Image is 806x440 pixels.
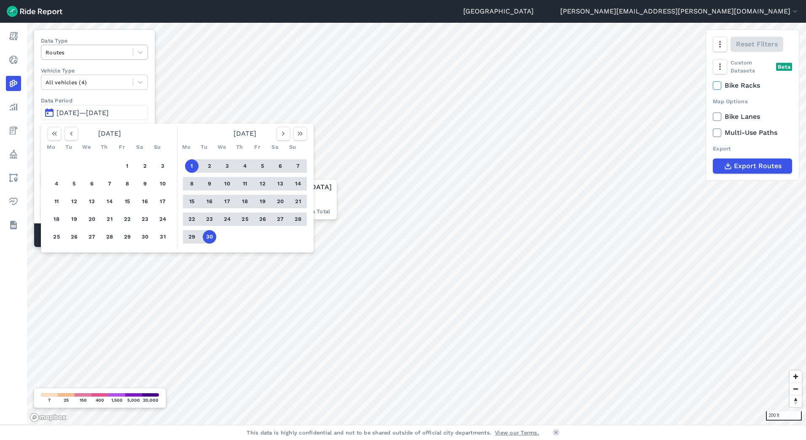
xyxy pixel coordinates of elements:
[215,140,228,154] div: We
[85,177,99,190] button: 6
[6,99,21,115] a: Analyze
[103,230,116,244] button: 28
[274,159,287,173] button: 6
[50,230,63,244] button: 25
[238,159,252,173] button: 4
[256,195,269,208] button: 19
[250,140,264,154] div: Fr
[203,212,216,226] button: 23
[97,140,111,154] div: Th
[734,161,782,171] span: Export Routes
[713,158,792,174] button: Export Routes
[736,39,778,49] span: Reset Filters
[220,177,234,190] button: 10
[180,140,193,154] div: Mo
[6,29,21,44] a: Report
[156,177,169,190] button: 10
[291,212,305,226] button: 28
[156,159,169,173] button: 3
[203,230,216,244] button: 30
[80,140,93,154] div: We
[133,140,146,154] div: Sa
[185,212,199,226] button: 22
[67,177,81,190] button: 5
[56,109,109,117] span: [DATE]—[DATE]
[776,63,792,71] div: Beta
[560,6,799,16] button: [PERSON_NAME][EMAIL_ADDRESS][PERSON_NAME][DOMAIN_NAME]
[238,195,252,208] button: 18
[34,223,155,247] div: Matched Trips
[156,212,169,226] button: 24
[185,159,199,173] button: 1
[156,230,169,244] button: 31
[103,177,116,190] button: 7
[713,145,792,153] div: Export
[203,195,216,208] button: 16
[291,195,305,208] button: 21
[50,212,63,226] button: 18
[197,140,211,154] div: Tu
[180,127,310,140] div: [DATE]
[203,159,216,173] button: 2
[274,177,287,190] button: 13
[41,97,148,105] label: Data Period
[256,159,269,173] button: 5
[463,6,534,16] a: [GEOGRAPHIC_DATA]
[291,177,305,190] button: 14
[50,195,63,208] button: 11
[6,76,21,91] a: Heatmaps
[85,195,99,208] button: 13
[62,140,75,154] div: Tu
[233,140,246,154] div: Th
[731,37,783,52] button: Reset Filters
[256,177,269,190] button: 12
[6,217,21,233] a: Datasets
[790,383,802,395] button: Zoom out
[121,195,134,208] button: 15
[286,140,299,154] div: Su
[121,159,134,173] button: 1
[713,112,792,122] label: Bike Lanes
[713,97,792,105] div: Map Options
[220,195,234,208] button: 17
[67,230,81,244] button: 26
[274,195,287,208] button: 20
[41,67,148,75] label: Vehicle Type
[7,6,62,17] img: Ride Report
[6,123,21,138] a: Fees
[713,59,792,75] div: Custom Datasets
[67,195,81,208] button: 12
[713,80,792,91] label: Bike Racks
[268,140,282,154] div: Sa
[103,195,116,208] button: 14
[30,413,67,422] a: Mapbox logo
[495,429,539,437] a: View our Terms.
[85,212,99,226] button: 20
[238,212,252,226] button: 25
[121,177,134,190] button: 8
[185,230,199,244] button: 29
[238,177,252,190] button: 11
[291,159,305,173] button: 7
[103,212,116,226] button: 21
[121,212,134,226] button: 22
[138,177,152,190] button: 9
[138,195,152,208] button: 16
[185,177,199,190] button: 8
[27,23,806,425] canvas: Map
[138,212,152,226] button: 23
[138,159,152,173] button: 2
[150,140,164,154] div: Su
[44,127,175,140] div: [DATE]
[790,395,802,407] button: Reset bearing to north
[185,195,199,208] button: 15
[790,370,802,383] button: Zoom in
[6,147,21,162] a: Policy
[6,194,21,209] a: Health
[138,230,152,244] button: 30
[220,212,234,226] button: 24
[85,230,99,244] button: 27
[156,195,169,208] button: 17
[6,52,21,67] a: Realtime
[6,170,21,185] a: Areas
